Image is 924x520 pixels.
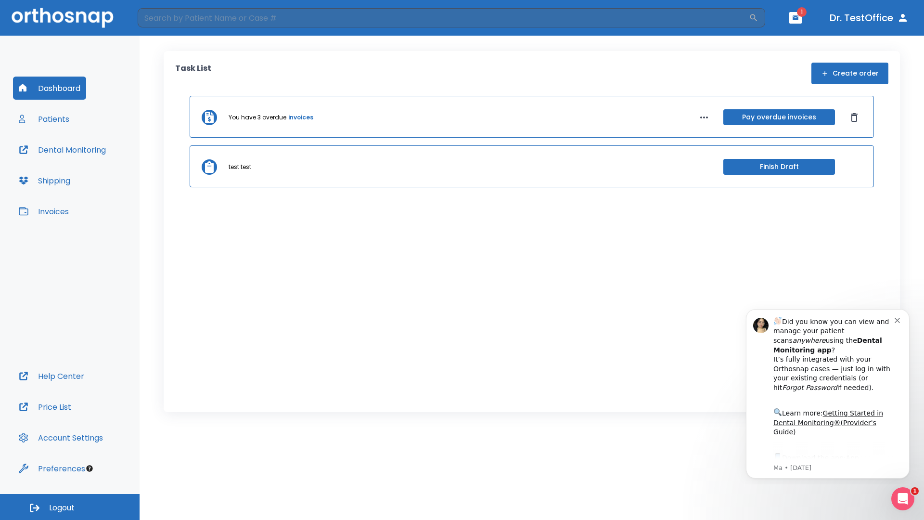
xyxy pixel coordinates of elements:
[13,138,112,161] button: Dental Monitoring
[811,63,888,84] button: Create order
[723,159,835,175] button: Finish Draft
[49,503,75,513] span: Logout
[163,15,171,23] button: Dismiss notification
[13,169,76,192] button: Shipping
[42,163,163,172] p: Message from Ma, sent 5w ago
[42,151,163,200] div: Download the app: | ​ Let us know if you need help getting started!
[288,113,313,122] a: invoices
[229,163,251,171] p: test test
[13,395,77,418] button: Price List
[85,464,94,473] div: Tooltip anchor
[229,113,286,122] p: You have 3 overdue
[731,300,924,484] iframe: Intercom notifications message
[723,109,835,125] button: Pay overdue invoices
[826,9,912,26] button: Dr. TestOffice
[13,364,90,388] button: Help Center
[847,110,862,125] button: Dismiss
[13,77,86,100] button: Dashboard
[891,487,914,510] iframe: Intercom live chat
[13,457,91,480] button: Preferences
[138,8,749,27] input: Search by Patient Name or Case #
[175,63,211,84] p: Task List
[13,426,109,449] button: Account Settings
[797,7,807,17] span: 1
[12,8,114,27] img: Orthosnap
[13,107,75,130] button: Patients
[42,154,128,171] a: App Store
[13,200,75,223] button: Invoices
[911,487,919,495] span: 1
